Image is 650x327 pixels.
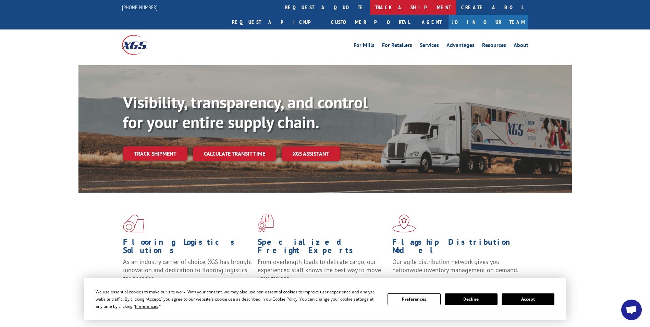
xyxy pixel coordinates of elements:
a: Services [420,43,439,50]
img: xgs-icon-total-supply-chain-intelligence-red [123,215,144,232]
a: [PHONE_NUMBER] [122,4,158,11]
h1: Flooring Logistics Solutions [123,238,253,258]
button: Decline [445,293,498,305]
span: Preferences [135,303,158,309]
a: Advantages [446,43,475,50]
a: Track shipment [123,146,187,161]
button: Preferences [388,293,440,305]
div: Cookie Consent Prompt [84,278,566,320]
a: Resources [482,43,506,50]
a: XGS ASSISTANT [282,146,340,161]
h1: Specialized Freight Experts [258,238,387,258]
span: Our agile distribution network gives you nationwide inventory management on demand. [392,258,518,274]
a: For Retailers [382,43,412,50]
b: Visibility, transparency, and control for your entire supply chain. [123,92,368,133]
p: From overlength loads to delicate cargo, our experienced staff knows the best way to move your fr... [258,258,387,288]
a: Request a pickup [227,15,326,29]
div: We use essential cookies to make our site work. With your consent, we may also use non-essential ... [96,288,379,310]
img: xgs-icon-flagship-distribution-model-red [392,215,416,232]
a: Join Our Team [449,15,528,29]
img: xgs-icon-focused-on-flooring-red [258,215,274,232]
a: Customer Portal [326,15,415,29]
button: Accept [502,293,554,305]
div: Open chat [621,300,642,320]
a: Agent [415,15,449,29]
span: Cookie Policy [272,296,297,302]
a: Calculate transit time [193,146,276,161]
a: About [514,43,528,50]
h1: Flagship Distribution Model [392,238,522,258]
span: As an industry carrier of choice, XGS has brought innovation and dedication to flooring logistics... [123,258,252,282]
a: For Mills [354,43,375,50]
